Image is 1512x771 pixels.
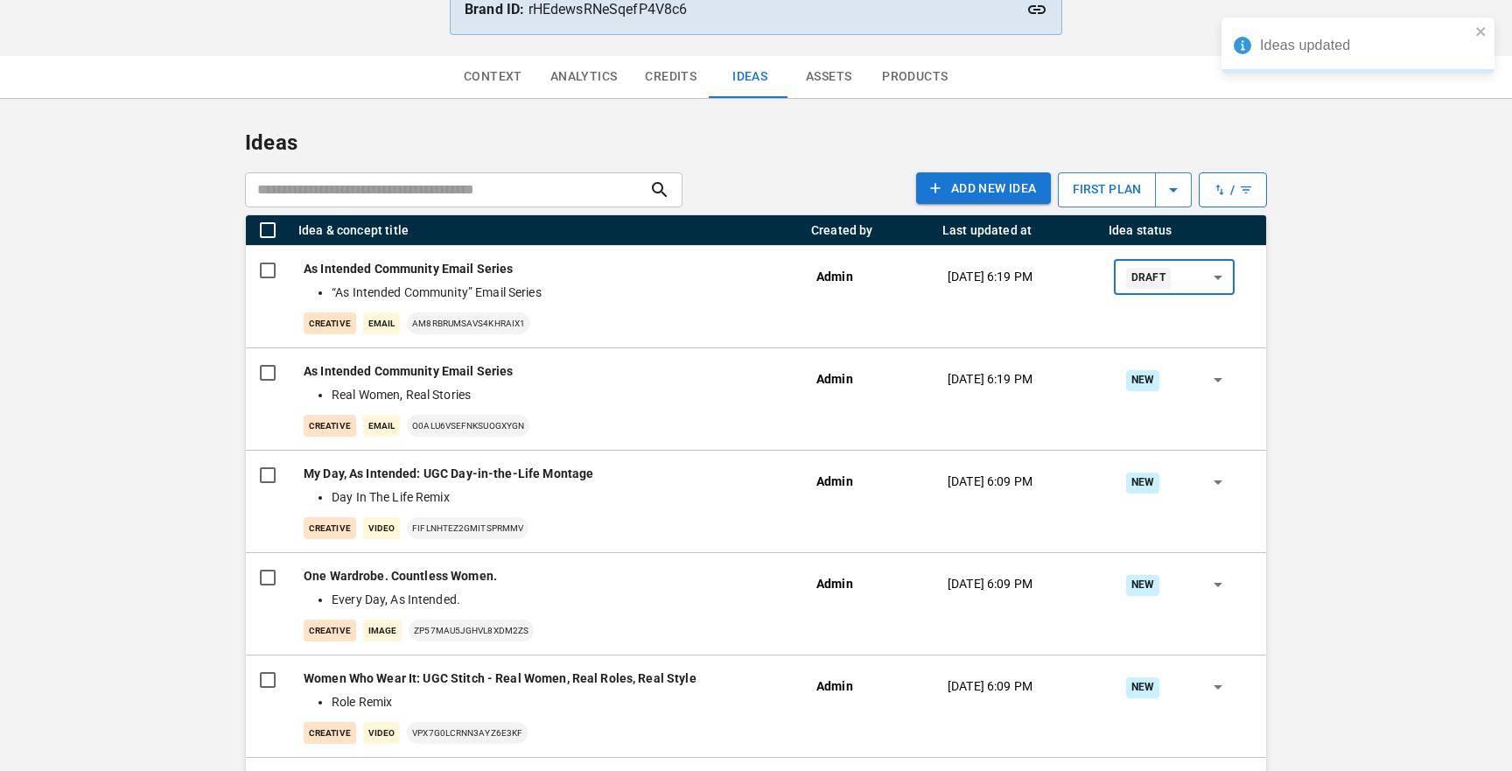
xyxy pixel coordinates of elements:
[304,722,356,744] p: creative
[304,415,356,437] p: creative
[816,473,853,491] p: Admin
[536,56,632,98] button: Analytics
[1126,677,1159,697] div: New
[1126,268,1171,288] div: Draft
[298,223,409,237] div: Idea & concept title
[816,677,853,696] p: Admin
[407,415,529,437] p: O0ALu6VseFNksuOGXYGN
[1475,25,1487,41] button: close
[1087,226,1095,235] button: Menu
[631,56,710,98] button: Credits
[245,127,1267,158] p: Ideas
[332,284,781,302] li: “As Intended Community” Email Series
[304,620,356,641] p: creative
[332,693,781,711] li: Role Remix
[304,669,788,688] p: Women Who Wear It: UGC Stitch - Real Women, Real Roles, Real Style
[916,172,1051,205] button: Add NEW IDEA
[1260,35,1470,56] div: Ideas updated
[942,223,1032,237] div: Last updated at
[304,567,788,585] p: One Wardrobe. Countless Women.
[816,575,853,593] p: Admin
[789,56,868,98] button: Assets
[407,517,528,539] p: FIfLNHteZ2GMitSPrmMV
[304,517,356,539] p: creative
[304,312,356,334] p: creative
[816,268,853,286] p: Admin
[868,56,962,98] button: Products
[363,722,400,744] p: Video
[304,362,788,381] p: As Intended Community Email Series
[1059,170,1155,209] p: first plan
[450,56,536,98] button: Context
[948,575,1032,593] p: [DATE] 6:09 PM
[332,591,781,609] li: Every Day, As Intended.
[948,473,1032,491] p: [DATE] 6:09 PM
[332,386,781,404] li: Real Women, Real Stories
[363,517,400,539] p: Video
[304,465,788,483] p: My Day, As Intended: UGC Day-in-the-Life Montage
[1058,172,1192,207] button: first plan
[710,56,789,98] button: Ideas
[789,226,798,235] button: Menu
[916,172,1051,207] a: Add NEW IDEA
[1126,473,1159,493] div: New
[363,312,400,334] p: Email
[948,370,1032,389] p: [DATE] 6:19 PM
[1126,575,1159,595] div: New
[409,620,534,641] p: ZP57MAU5jGhVl8xDM2ZS
[332,488,781,507] li: Day In The Life Remix
[407,722,528,744] p: vpX7G0LcrnN3AYZ6E3kF
[948,268,1032,286] p: [DATE] 6:19 PM
[816,370,853,389] p: Admin
[811,223,873,237] div: Created by
[304,260,788,278] p: As Intended Community Email Series
[920,226,929,235] button: Menu
[1109,223,1172,237] div: Idea status
[407,312,530,334] p: Am8RbRuMsaVs4Khraix1
[363,620,402,641] p: Image
[948,677,1032,696] p: [DATE] 6:09 PM
[465,1,524,18] strong: Brand ID:
[1126,370,1159,390] div: New
[363,415,400,437] p: Email
[1253,226,1262,235] button: Menu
